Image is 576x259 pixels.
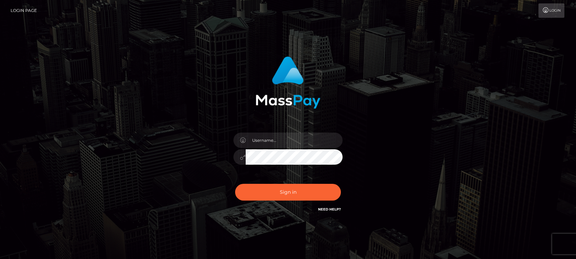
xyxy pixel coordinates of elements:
button: Sign in [235,184,341,201]
a: Login [538,3,564,18]
a: Login Page [11,3,37,18]
input: Username... [246,133,343,148]
img: MassPay Login [256,56,320,109]
a: Need Help? [318,207,341,212]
